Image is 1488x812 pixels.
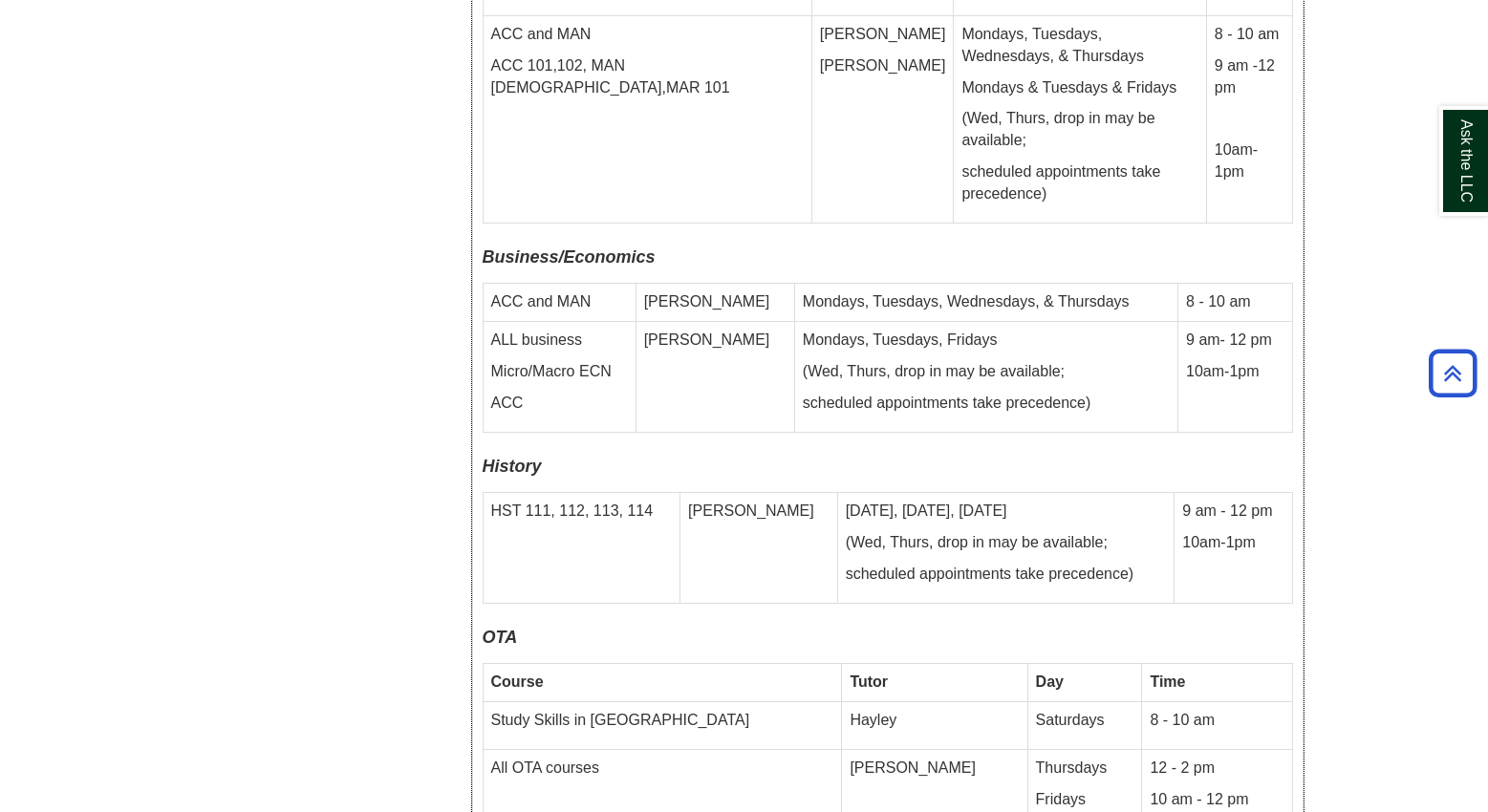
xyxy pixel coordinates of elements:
p: 12 - 2 pm [1150,758,1283,780]
strong: Time [1150,673,1185,690]
p: 9 am -12 pm [1215,55,1284,99]
td: 8 - 10 am [1178,284,1292,322]
p: ACC [491,393,628,415]
p: Mondays, Tuesdays, Wednesdays, & Thursdays [961,24,1197,68]
p: Fridays [1036,789,1134,811]
p: 9 am- 12 pm [1186,330,1283,352]
p: 8 - 10 am [1150,710,1283,732]
td: [PERSON_NAME] [636,322,794,433]
p: Saturdays [1036,710,1134,732]
strong: Course [491,673,544,690]
td: Study Skills in [GEOGRAPHIC_DATA] [483,702,842,750]
p: 8 - 10 am [1215,24,1284,46]
td: ACC and MAN [483,284,636,322]
a: Back to Top [1422,360,1483,386]
p: Micro/Macro ECN [491,361,628,383]
p: 10 am - 12 pm [1150,789,1283,811]
p: scheduled appointments take precedence) [803,393,1170,415]
p: (Wed, Thurs, drop in may be available; [961,108,1197,152]
p: [PERSON_NAME] [820,55,946,77]
p: ACC and MAN [491,24,804,46]
strong: Tutor [850,673,888,690]
i: History [483,457,542,476]
p: 10am-1pm [1215,139,1284,183]
p: Thursdays [1036,758,1134,780]
td: [PERSON_NAME] [680,493,838,604]
p: (Wed, Thurs, drop in may be available; [846,532,1167,554]
b: Business/Economics [483,247,656,267]
td: [PERSON_NAME] [636,284,794,322]
td: Hayley [842,702,1027,750]
p: [DATE], [DATE], [DATE] [846,501,1167,523]
td: HST 111, 112, 113, 114 [483,493,680,604]
p: [PERSON_NAME] [820,24,946,46]
p: scheduled appointments take precedence) [846,564,1167,586]
p: ALL business [491,330,628,352]
strong: Day [1036,673,1064,690]
p: 10am-1pm [1186,361,1283,383]
p: ACC 101,102, MAN [DEMOGRAPHIC_DATA],MAR 101 [491,55,804,99]
td: Mondays, Tuesdays, Wednesdays, & Thursdays [794,284,1177,322]
p: Mondays & Tuesdays & Fridays [961,77,1197,99]
p: (Wed, Thurs, drop in may be available; [803,361,1170,383]
p: scheduled appointments take precedence) [961,161,1197,205]
p: Mondays, Tuesdays, Fridays [803,330,1170,352]
p: 10am-1pm [1182,532,1283,554]
p: 9 am - 12 pm [1182,501,1283,523]
b: OTA [483,628,518,647]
